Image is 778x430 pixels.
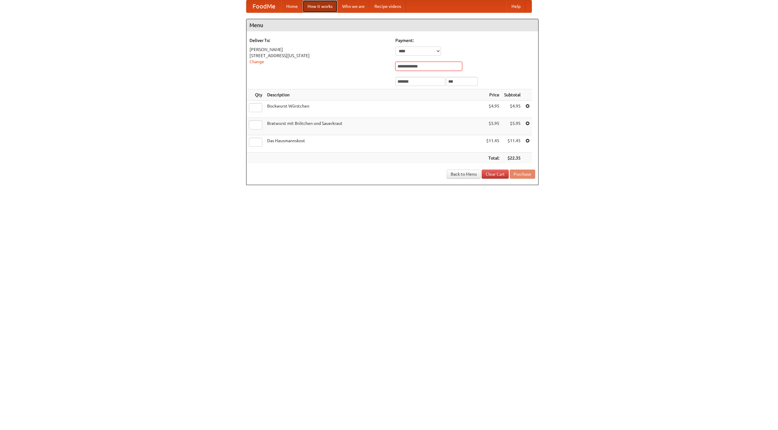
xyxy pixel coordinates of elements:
[502,135,523,153] td: $11.45
[484,101,502,118] td: $4.95
[246,19,538,31] h4: Menu
[484,118,502,135] td: $5.95
[395,37,535,43] h5: Payment:
[303,0,337,12] a: How it works
[502,153,523,164] th: $22.35
[482,170,509,179] a: Clear Cart
[502,89,523,101] th: Subtotal
[447,170,481,179] a: Back to Menu
[250,46,389,53] div: [PERSON_NAME]
[250,53,389,59] div: [STREET_ADDRESS][US_STATE]
[250,37,389,43] h5: Deliver To:
[246,89,265,101] th: Qty
[265,89,484,101] th: Description
[337,0,370,12] a: Who we are
[265,135,484,153] td: Das Hausmannskost
[370,0,406,12] a: Recipe videos
[484,89,502,101] th: Price
[484,135,502,153] td: $11.45
[507,0,525,12] a: Help
[250,59,264,64] a: Change
[484,153,502,164] th: Total:
[502,118,523,135] td: $5.95
[510,170,535,179] button: Purchase
[265,118,484,135] td: Bratwurst mit Brötchen und Sauerkraut
[246,0,281,12] a: FoodMe
[265,101,484,118] td: Bockwurst Würstchen
[502,101,523,118] td: $4.95
[281,0,303,12] a: Home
